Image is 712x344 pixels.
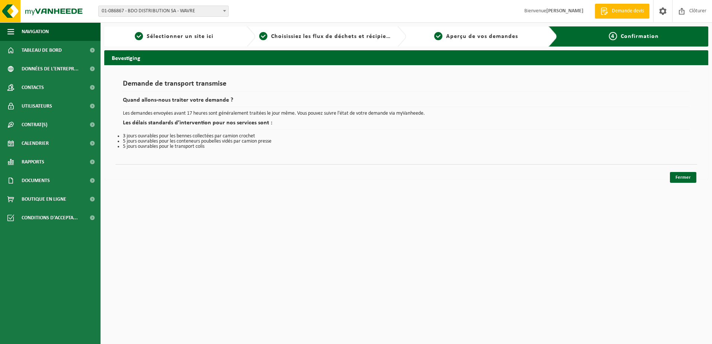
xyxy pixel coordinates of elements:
li: 5 jours ouvrables pour le transport colis [123,144,690,149]
h1: Demande de transport transmise [123,80,690,92]
span: Documents [22,171,50,190]
li: 3 jours ouvrables pour les bennes collectées par camion crochet [123,134,690,139]
span: Contacts [22,78,44,97]
a: Demande devis [595,4,649,19]
a: 1Sélectionner un site ici [108,32,241,41]
span: Aperçu de vos demandes [446,34,518,39]
span: 01-086867 - BDO DISTRIBUTION SA - WAVRE [99,6,228,16]
span: 3 [434,32,442,40]
span: Demande devis [610,7,646,15]
li: 5 jours ouvrables pour les conteneurs poubelles vidés par camion presse [123,139,690,144]
span: Choisissiez les flux de déchets et récipients [271,34,395,39]
span: Confirmation [621,34,659,39]
h2: Les délais standards d’intervention pour nos services sont : [123,120,690,130]
span: Boutique en ligne [22,190,66,208]
span: Tableau de bord [22,41,62,60]
a: Fermer [670,172,696,183]
span: 1 [135,32,143,40]
span: Rapports [22,153,44,171]
p: Les demandes envoyées avant 17 heures sont généralement traitées le jour même. Vous pouvez suivre... [123,111,690,116]
span: Données de l'entrepr... [22,60,79,78]
span: Utilisateurs [22,97,52,115]
span: Navigation [22,22,49,41]
h2: Bevestiging [104,50,708,65]
span: 2 [259,32,267,40]
span: 01-086867 - BDO DISTRIBUTION SA - WAVRE [98,6,229,17]
span: Calendrier [22,134,49,153]
span: Sélectionner un site ici [147,34,213,39]
span: Contrat(s) [22,115,47,134]
strong: [PERSON_NAME] [546,8,584,14]
a: 3Aperçu de vos demandes [410,32,543,41]
span: Conditions d'accepta... [22,208,78,227]
a: 2Choisissiez les flux de déchets et récipients [259,32,392,41]
h2: Quand allons-nous traiter votre demande ? [123,97,690,107]
span: 4 [609,32,617,40]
